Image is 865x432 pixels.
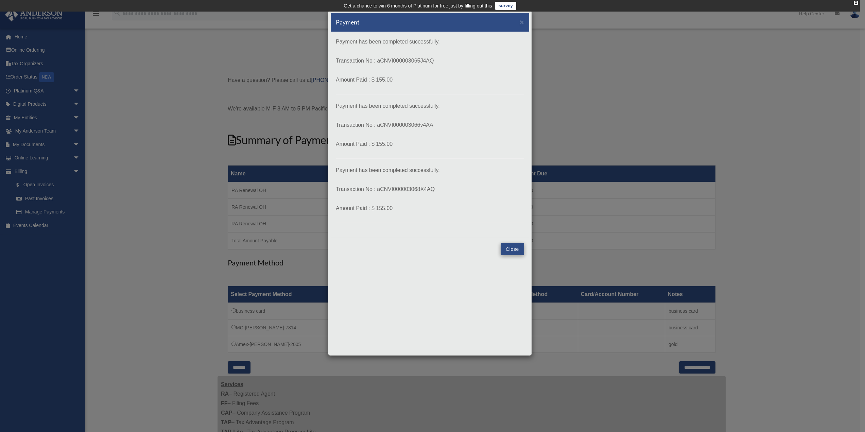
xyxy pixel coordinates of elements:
p: Transaction No : aCNVI000003068X4AQ [336,185,524,194]
p: Amount Paid : $ 155.00 [336,75,524,85]
div: close [854,1,858,5]
a: survey [495,2,516,10]
p: Amount Paid : $ 155.00 [336,139,524,149]
p: Transaction No : aCNVI000003066v4AA [336,120,524,130]
p: Amount Paid : $ 155.00 [336,204,524,213]
button: Close [501,243,524,255]
span: × [520,18,524,26]
p: Transaction No : aCNVI000003065J4AQ [336,56,524,66]
div: Get a chance to win 6 months of Platinum for free just by filling out this [344,2,492,10]
h5: Payment [336,18,360,27]
p: Payment has been completed successfully. [336,37,524,47]
p: Payment has been completed successfully. [336,101,524,111]
button: Close [520,18,524,25]
p: Payment has been completed successfully. [336,166,524,175]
